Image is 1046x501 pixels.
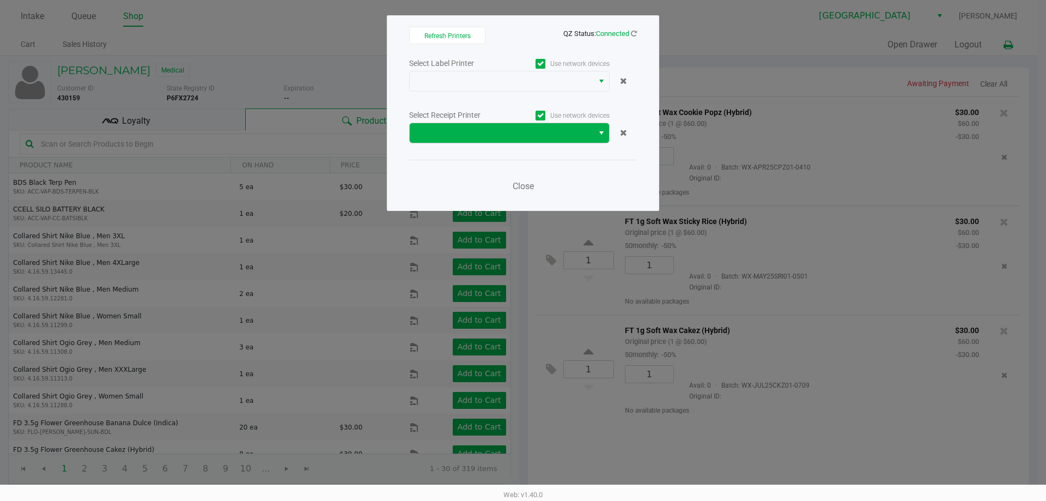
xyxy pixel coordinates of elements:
button: Select [593,71,609,91]
span: Web: v1.40.0 [503,491,543,499]
button: Refresh Printers [409,27,485,44]
label: Use network devices [509,59,610,69]
div: Select Receipt Printer [409,110,509,121]
span: QZ Status: [563,29,637,38]
span: Connected [596,29,629,38]
div: Select Label Printer [409,58,509,69]
span: Refresh Printers [424,32,471,40]
button: Select [593,123,609,143]
button: Close [507,176,539,197]
span: Close [513,181,534,191]
label: Use network devices [509,111,610,120]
